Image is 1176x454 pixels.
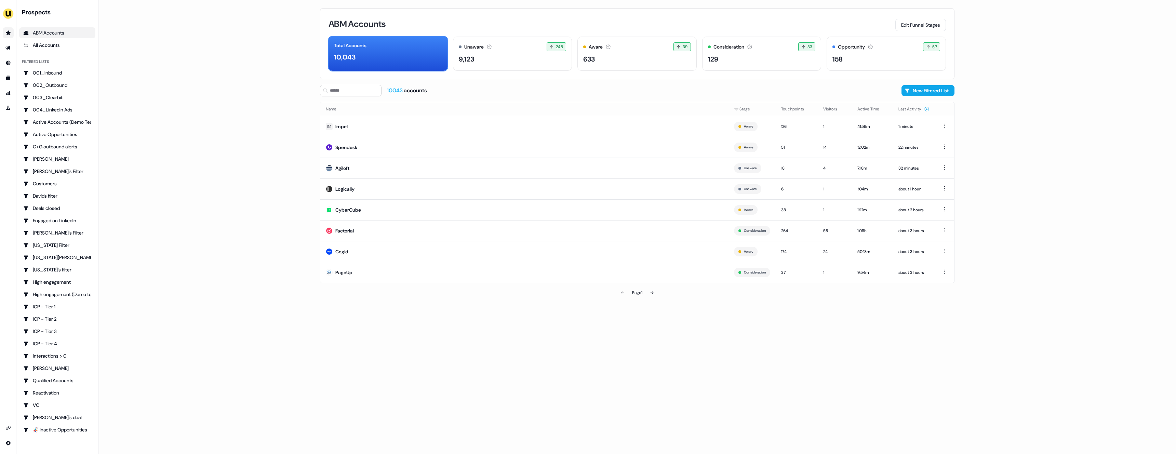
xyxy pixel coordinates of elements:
[19,117,95,128] a: Go to Active Accounts (Demo Test)
[19,40,95,51] a: All accounts
[19,277,95,288] a: Go to High engagement
[898,206,930,213] div: about 2 hours
[459,54,474,64] div: 9,123
[832,54,843,64] div: 158
[898,248,930,255] div: about 3 hours
[823,227,846,234] div: 56
[335,248,348,255] div: Cegid
[823,248,846,255] div: 24
[857,165,887,172] div: 7:18m
[19,338,95,349] a: Go to ICP - Tier 4
[823,103,845,115] button: Visitors
[556,43,563,50] span: 248
[19,375,95,386] a: Go to Qualified Accounts
[823,123,846,130] div: 1
[857,103,887,115] button: Active Time
[898,186,930,192] div: about 1 hour
[19,264,95,275] a: Go to Georgia's filter
[19,92,95,103] a: Go to 003_Clearbit
[744,207,753,213] button: Aware
[19,203,95,214] a: Go to Deals closed
[23,82,91,89] div: 002_Outbound
[19,289,95,300] a: Go to High engagement (Demo testing)
[19,412,95,423] a: Go to yann's deal
[19,313,95,324] a: Go to ICP - Tier 2
[3,103,14,113] a: Go to experiments
[19,80,95,91] a: Go to 002_Outbound
[781,103,812,115] button: Touchpoints
[22,8,95,16] div: Prospects
[744,144,753,150] button: Aware
[781,165,812,172] div: 18
[19,227,95,238] a: Go to Geneviève's Filter
[19,27,95,38] a: ABM Accounts
[744,228,766,234] button: Consideration
[781,206,812,213] div: 38
[744,123,753,130] button: Aware
[898,144,930,151] div: 22 minutes
[23,131,91,138] div: Active Opportunities
[781,227,812,234] div: 264
[744,269,766,276] button: Consideration
[387,87,427,94] div: accounts
[23,156,91,162] div: [PERSON_NAME]
[713,43,744,51] div: Consideration
[464,43,484,51] div: Unaware
[683,43,688,50] span: 39
[23,29,91,36] div: ABM Accounts
[781,186,812,192] div: 6
[823,144,846,151] div: 14
[23,69,91,76] div: 001_Inbound
[781,144,812,151] div: 51
[19,129,95,140] a: Go to Active Opportunities
[23,291,91,298] div: High engagement (Demo testing)
[335,186,355,192] div: Logically
[895,19,946,31] button: Edit Funnel Stages
[898,269,930,276] div: about 3 hours
[23,180,91,187] div: Customers
[823,269,846,276] div: 1
[23,143,91,150] div: C+G outbound alerts
[23,106,91,113] div: 004_LinkedIn Ads
[335,206,361,213] div: CyberCube
[23,119,91,125] div: Active Accounts (Demo Test)
[19,190,95,201] a: Go to Davids filter
[901,85,954,96] button: New Filtered List
[857,144,887,151] div: 12:02m
[320,102,729,116] th: Name
[744,249,753,255] button: Aware
[19,252,95,263] a: Go to Georgia Slack
[19,240,95,251] a: Go to Georgia Filter
[857,227,887,234] div: 1:09h
[898,123,930,130] div: 1 minute
[334,42,366,49] div: Total Accounts
[3,88,14,98] a: Go to attribution
[19,326,95,337] a: Go to ICP - Tier 3
[23,205,91,212] div: Deals closed
[583,54,595,64] div: 633
[23,42,91,49] div: All Accounts
[589,43,603,51] div: Aware
[898,103,930,115] button: Last Activity
[3,423,14,433] a: Go to integrations
[19,424,95,435] a: Go to 🪅 Inactive Opportunities
[335,144,357,151] div: Spendesk
[19,400,95,411] a: Go to VC
[781,248,812,255] div: 174
[781,269,812,276] div: 37
[19,301,95,312] a: Go to ICP - Tier 1
[23,303,91,310] div: ICP - Tier 1
[19,166,95,177] a: Go to Charlotte's Filter
[23,168,91,175] div: [PERSON_NAME]'s Filter
[327,123,331,130] div: IM
[3,72,14,83] a: Go to templates
[823,165,846,172] div: 4
[23,254,91,261] div: [US_STATE][PERSON_NAME]
[3,42,14,53] a: Go to outbound experience
[335,165,349,172] div: Agiloft
[23,266,91,273] div: [US_STATE]'s filter
[23,426,91,433] div: 🪅 Inactive Opportunities
[23,377,91,384] div: Qualified Accounts
[898,227,930,234] div: about 3 hours
[23,192,91,199] div: Davids filter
